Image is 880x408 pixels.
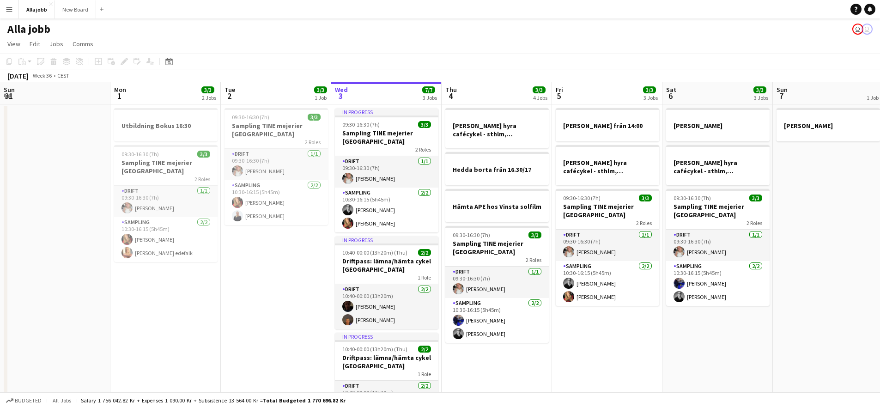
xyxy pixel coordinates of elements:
h3: [PERSON_NAME] [777,122,880,130]
span: 2/2 [418,346,431,353]
span: Thu [445,85,457,94]
h3: Hedda borta från 16.30/17 [445,165,549,174]
div: 1 Job [867,94,879,101]
app-job-card: Hedda borta från 16.30/17 [445,152,549,185]
span: 2 Roles [194,176,210,183]
span: Sun [777,85,788,94]
h3: Hämta APE hos Vinsta solfilm [445,202,549,211]
span: 2 Roles [305,139,321,146]
app-job-card: [PERSON_NAME] hyra cafécykel - sthlm, [GEOGRAPHIC_DATA], cph [445,108,549,148]
span: 09:30-16:30 (7h) [232,114,269,121]
span: Total Budgeted 1 770 696.82 kr [263,397,346,404]
app-job-card: 09:30-16:30 (7h)3/3Sampling TINE mejerier [GEOGRAPHIC_DATA]2 RolesDrift1/109:30-16:30 (7h)[PERSON... [114,145,218,262]
span: 7 [775,91,788,101]
span: 2 [223,91,235,101]
span: 10:40-00:00 (13h20m) (Thu) [342,346,407,353]
app-card-role: Drift1/109:30-16:30 (7h)[PERSON_NAME] [114,186,218,217]
span: 09:30-16:30 (7h) [674,195,711,201]
span: 1 Role [418,371,431,378]
span: 3/3 [753,86,766,93]
span: 6 [665,91,676,101]
span: Week 36 [30,72,54,79]
app-card-role: Sampling2/210:30-16:15 (5h45m)[PERSON_NAME][PERSON_NAME] [445,298,549,343]
span: 3/3 [308,114,321,121]
div: [PERSON_NAME] från 14:00 [556,108,659,141]
h3: [PERSON_NAME] [666,122,770,130]
a: Jobs [46,38,67,50]
button: New Board [55,0,96,18]
h3: [PERSON_NAME] från 14:00 [556,122,659,130]
app-card-role: Sampling2/210:30-16:15 (5h45m)[PERSON_NAME][PERSON_NAME] [666,261,770,306]
div: Hämta APE hos Vinsta solfilm [445,189,549,222]
button: Budgeted [5,396,43,406]
app-user-avatar: August Löfgren [852,24,863,35]
app-user-avatar: Stina Dahl [862,24,873,35]
app-job-card: [PERSON_NAME] [666,108,770,141]
h3: Driftpass: lämna/hämta cykel [GEOGRAPHIC_DATA] [335,257,438,274]
span: 3/3 [201,86,214,93]
h3: Sampling TINE mejerier [GEOGRAPHIC_DATA] [666,202,770,219]
span: 09:30-16:30 (7h) [342,121,380,128]
app-job-card: 09:30-16:30 (7h)3/3Sampling TINE mejerier [GEOGRAPHIC_DATA]2 RolesDrift1/109:30-16:30 (7h)[PERSON... [666,189,770,306]
app-job-card: 09:30-16:30 (7h)3/3Sampling TINE mejerier [GEOGRAPHIC_DATA]2 RolesDrift1/109:30-16:30 (7h)[PERSON... [225,108,328,225]
a: Edit [26,38,44,50]
div: 3 Jobs [423,94,437,101]
div: 2 Jobs [202,94,216,101]
div: In progress [335,236,438,244]
div: Salary 1 756 042.82 kr + Expenses 1 090.00 kr + Subsistence 13 564.00 kr = [81,397,346,404]
span: 5 [554,91,563,101]
app-job-card: [PERSON_NAME] hyra cafécykel - sthlm, [GEOGRAPHIC_DATA], cph [556,145,659,185]
h3: Sampling TINE mejerier [GEOGRAPHIC_DATA] [225,122,328,138]
div: 3 Jobs [754,94,768,101]
div: 1 Job [315,94,327,101]
app-card-role: Drift1/109:30-16:30 (7h)[PERSON_NAME] [225,149,328,180]
app-card-role: Sampling2/210:30-16:15 (5h45m)[PERSON_NAME][PERSON_NAME] [335,188,438,232]
div: In progress10:40-00:00 (13h20m) (Thu)2/2Driftpass: lämna/hämta cykel [GEOGRAPHIC_DATA]1 RoleDrift... [335,236,438,329]
div: CEST [57,72,69,79]
button: Alla jobb [19,0,55,18]
span: 3 [334,91,348,101]
app-card-role: Sampling2/210:30-16:15 (5h45m)[PERSON_NAME][PERSON_NAME] [556,261,659,306]
h3: Sampling TINE mejerier [GEOGRAPHIC_DATA] [556,202,659,219]
span: 3/3 [639,195,652,201]
app-card-role: Drift1/109:30-16:30 (7h)[PERSON_NAME] [666,230,770,261]
app-job-card: Utbildning Bokus 16:30 [114,108,218,141]
app-job-card: In progress09:30-16:30 (7h)3/3Sampling TINE mejerier [GEOGRAPHIC_DATA]2 RolesDrift1/109:30-16:30 ... [335,108,438,232]
span: Mon [114,85,126,94]
span: 3/3 [749,195,762,201]
span: 3/3 [197,151,210,158]
a: Comms [69,38,97,50]
span: 3/3 [528,231,541,238]
span: View [7,40,20,48]
div: 3 Jobs [643,94,658,101]
app-card-role: Drift1/109:30-16:30 (7h)[PERSON_NAME] [556,230,659,261]
h3: [PERSON_NAME] hyra cafécykel - sthlm, [GEOGRAPHIC_DATA], cph [666,158,770,175]
app-job-card: 09:30-16:30 (7h)3/3Sampling TINE mejerier [GEOGRAPHIC_DATA]2 RolesDrift1/109:30-16:30 (7h)[PERSON... [445,226,549,343]
a: View [4,38,24,50]
span: 3/3 [533,86,546,93]
span: Edit [30,40,40,48]
span: Wed [335,85,348,94]
span: 09:30-16:30 (7h) [121,151,159,158]
span: 09:30-16:30 (7h) [563,195,601,201]
app-job-card: [PERSON_NAME] [777,108,880,141]
div: In progress [335,108,438,116]
app-card-role: Drift1/109:30-16:30 (7h)[PERSON_NAME] [445,267,549,298]
div: [DATE] [7,71,29,80]
h3: Sampling TINE mejerier [GEOGRAPHIC_DATA] [114,158,218,175]
span: 1 [113,91,126,101]
div: 4 Jobs [533,94,547,101]
span: 3/3 [643,86,656,93]
app-card-role: Drift2/210:40-00:00 (13h20m)[PERSON_NAME][PERSON_NAME] [335,284,438,329]
div: 09:30-16:30 (7h)3/3Sampling TINE mejerier [GEOGRAPHIC_DATA]2 RolesDrift1/109:30-16:30 (7h)[PERSON... [556,189,659,306]
h3: Utbildning Bokus 16:30 [114,122,218,130]
h3: Sampling TINE mejerier [GEOGRAPHIC_DATA] [335,129,438,146]
app-card-role: Drift1/109:30-16:30 (7h)[PERSON_NAME] [335,156,438,188]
